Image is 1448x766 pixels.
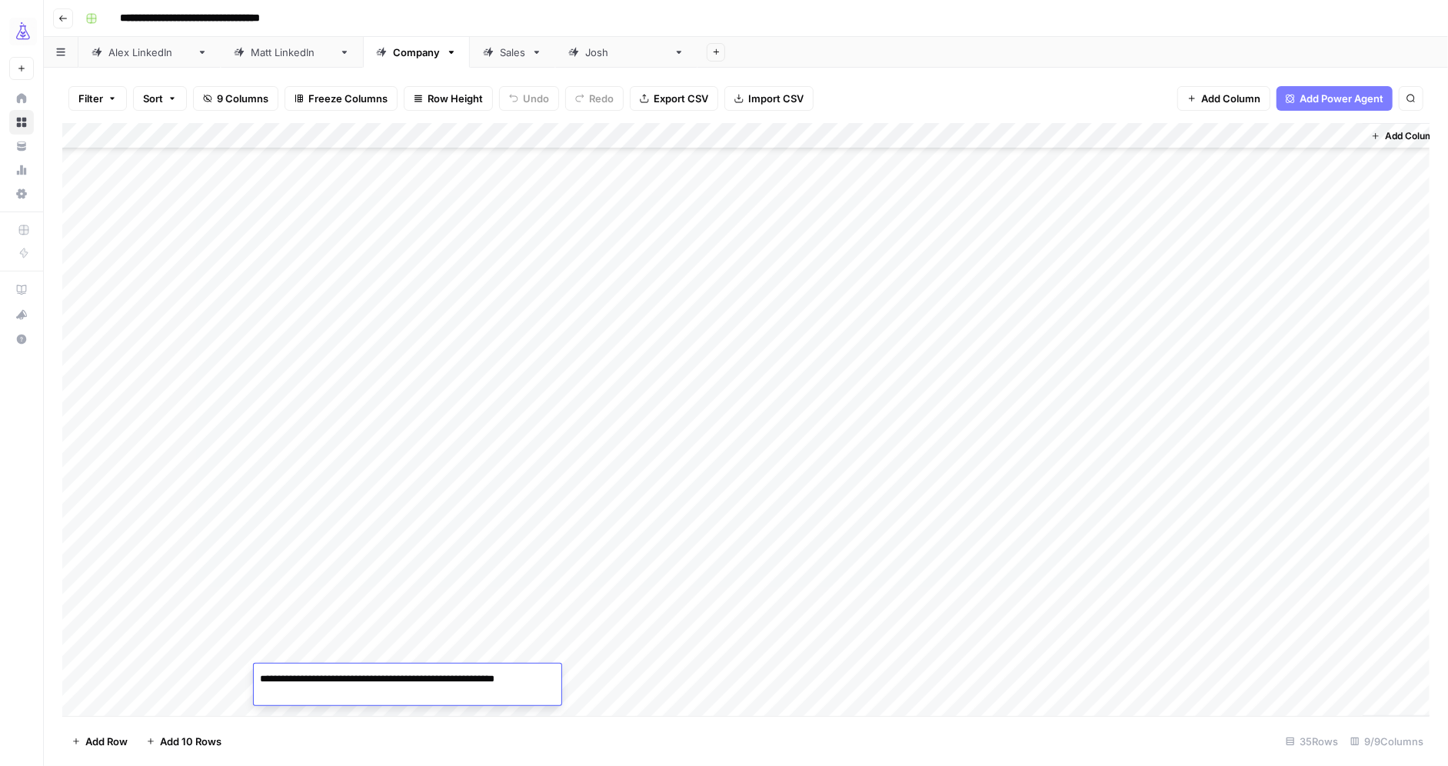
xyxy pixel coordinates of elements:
button: 9 Columns [193,86,278,111]
div: [PERSON_NAME] [108,45,191,60]
div: [PERSON_NAME] [585,45,667,60]
img: AirOps Growth Logo [9,18,37,45]
a: [PERSON_NAME] [78,37,221,68]
button: Workspace: AirOps Growth [9,12,34,51]
a: Your Data [9,134,34,158]
div: Company [393,45,440,60]
span: Add Column [1385,129,1439,143]
button: Add Row [62,729,137,754]
span: Redo [589,91,614,106]
a: Sales [470,37,555,68]
span: Add Row [85,734,128,749]
span: Freeze Columns [308,91,388,106]
a: Settings [9,182,34,206]
span: Add 10 Rows [160,734,221,749]
button: Filter [68,86,127,111]
button: Undo [499,86,559,111]
a: [PERSON_NAME] [555,37,697,68]
a: Usage [9,158,34,182]
div: 9/9 Columns [1344,729,1430,754]
span: Add Column [1201,91,1260,106]
button: Help + Support [9,327,34,351]
span: Import CSV [748,91,804,106]
a: Home [9,86,34,111]
a: [PERSON_NAME] [221,37,363,68]
button: Add 10 Rows [137,729,231,754]
a: AirOps Academy [9,278,34,302]
a: Browse [9,110,34,135]
a: Company [363,37,470,68]
div: [PERSON_NAME] [251,45,333,60]
span: Row Height [428,91,483,106]
button: Export CSV [630,86,718,111]
button: Redo [565,86,624,111]
button: Import CSV [724,86,814,111]
span: Add Power Agent [1300,91,1383,106]
button: Sort [133,86,187,111]
button: Freeze Columns [285,86,398,111]
button: Add Column [1365,126,1445,146]
div: What's new? [10,303,33,326]
button: What's new? [9,302,34,327]
span: Filter [78,91,103,106]
button: Add Power Agent [1277,86,1393,111]
button: Row Height [404,86,493,111]
span: Sort [143,91,163,106]
span: Export CSV [654,91,708,106]
span: Undo [523,91,549,106]
button: Add Column [1177,86,1270,111]
span: 9 Columns [217,91,268,106]
div: 35 Rows [1280,729,1344,754]
div: Sales [500,45,525,60]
